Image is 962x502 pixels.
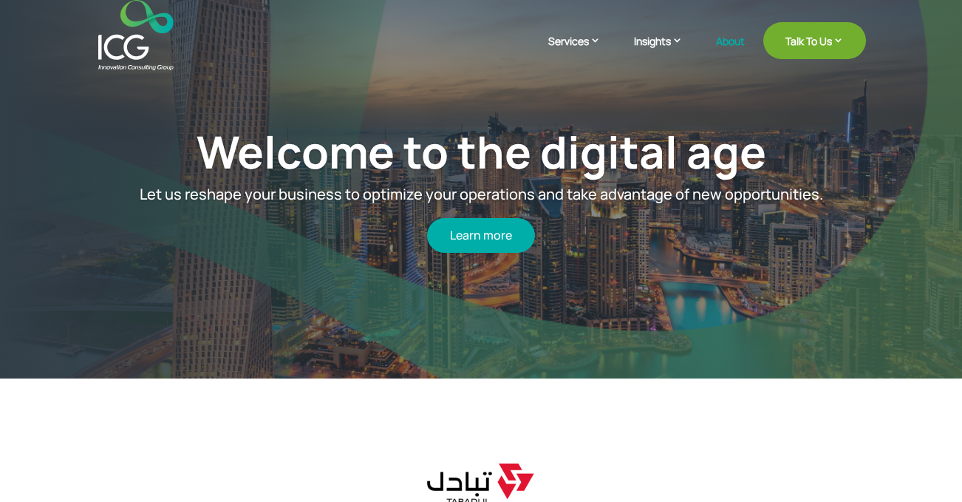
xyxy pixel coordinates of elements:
[716,35,745,70] a: About
[197,121,766,182] a: Welcome to the digital age
[634,33,697,70] a: Insights
[548,33,615,70] a: Services
[140,184,823,204] span: Let us reshape your business to optimize your operations and take advantage of new opportunities.
[763,22,866,59] a: Talk To Us
[427,218,535,253] a: Learn more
